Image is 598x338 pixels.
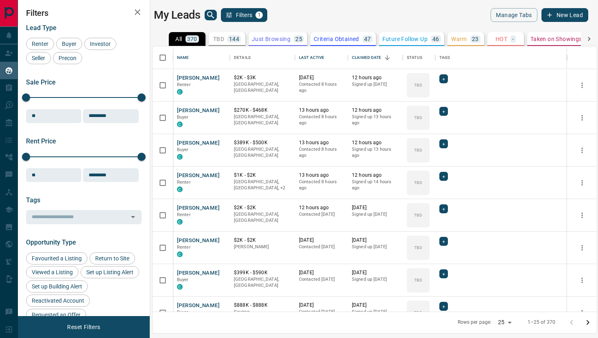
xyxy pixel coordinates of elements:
p: Rows per page: [458,319,492,326]
p: - [512,36,514,42]
span: + [442,302,445,310]
span: Buyer [59,41,79,47]
p: [DATE] [352,237,399,244]
p: $1K - $2K [234,172,291,179]
p: TBD [414,310,422,316]
p: TBD [414,180,422,186]
span: Buyer [177,310,189,315]
div: Status [407,46,422,69]
p: [DATE] [299,74,344,81]
span: Sale Price [26,78,56,86]
div: + [439,302,448,311]
p: $389K - $500K [234,139,291,146]
button: more [576,177,588,189]
span: Requested an Offer [29,312,83,318]
p: TBD [414,115,422,121]
button: Manage Tabs [491,8,537,22]
span: Precon [56,55,79,61]
p: North York, Toronto [234,179,291,191]
p: 25 [295,36,302,42]
p: Scugog, [GEOGRAPHIC_DATA] [234,309,291,321]
button: [PERSON_NAME] [177,302,220,310]
span: Seller [29,55,48,61]
p: Signed up [DATE] [352,244,399,250]
span: Buyer [177,115,189,120]
p: 12 hours ago [352,74,399,81]
p: $888K - $888K [234,302,291,309]
div: 25 [495,316,514,328]
p: [GEOGRAPHIC_DATA], [GEOGRAPHIC_DATA] [234,114,291,126]
p: TBD [414,82,422,88]
div: Tags [435,46,567,69]
p: 47 [364,36,371,42]
button: New Lead [541,8,588,22]
button: more [576,112,588,124]
span: + [442,270,445,278]
div: condos.ca [177,154,183,160]
div: condos.ca [177,186,183,192]
span: Favourited a Listing [29,255,85,262]
div: condos.ca [177,121,183,127]
div: + [439,107,448,116]
p: Future Follow Up [382,36,428,42]
p: 12 hours ago [299,204,344,211]
span: Set up Building Alert [29,283,85,290]
button: Open [127,211,139,223]
p: $2K - $2K [234,204,291,211]
p: [DATE] [352,302,399,309]
div: + [439,74,448,83]
span: + [442,140,445,148]
p: Contacted [DATE] [299,244,344,250]
p: TBD [414,147,422,153]
div: Set up Building Alert [26,280,88,292]
p: Contacted [DATE] [299,276,344,283]
div: Tags [439,46,450,69]
div: Reactivated Account [26,295,90,307]
div: Details [230,46,295,69]
span: Reactivated Account [29,297,87,304]
p: TBD [414,212,422,218]
p: [DATE] [352,269,399,276]
p: Warm [451,36,467,42]
button: Filters1 [221,8,268,22]
span: + [442,205,445,213]
p: [DATE] [299,302,344,309]
p: TBD [414,277,422,283]
button: search button [205,10,217,20]
div: + [439,172,448,181]
div: Details [234,46,251,69]
p: Contacted 8 hours ago [299,179,344,191]
button: Sort [382,52,393,63]
p: [GEOGRAPHIC_DATA], [GEOGRAPHIC_DATA] [234,276,291,289]
span: Opportunity Type [26,238,76,246]
div: Viewed a Listing [26,266,79,278]
button: [PERSON_NAME] [177,269,220,277]
p: Criteria Obtained [314,36,359,42]
p: TBD [414,245,422,251]
div: Requested an Offer [26,309,86,321]
div: condos.ca [177,89,183,95]
span: Renter [177,82,191,87]
button: more [576,79,588,91]
p: 1–25 of 370 [528,319,555,326]
div: + [439,237,448,246]
span: Renter [177,245,191,250]
div: Name [173,46,230,69]
p: 23 [472,36,479,42]
button: [PERSON_NAME] [177,237,220,245]
span: Buyer [177,147,189,152]
p: [GEOGRAPHIC_DATA], [GEOGRAPHIC_DATA] [234,211,291,224]
span: Buyer [177,277,189,282]
div: Investor [84,38,116,50]
div: Claimed Date [352,46,382,69]
span: Return to Site [92,255,132,262]
div: Favourited a Listing [26,252,87,264]
div: Claimed Date [348,46,403,69]
div: condos.ca [177,284,183,290]
button: more [576,274,588,286]
button: [PERSON_NAME] [177,204,220,212]
p: Signed up [DATE] [352,309,399,315]
span: Rent Price [26,137,56,145]
button: more [576,242,588,254]
div: Seller [26,52,51,64]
